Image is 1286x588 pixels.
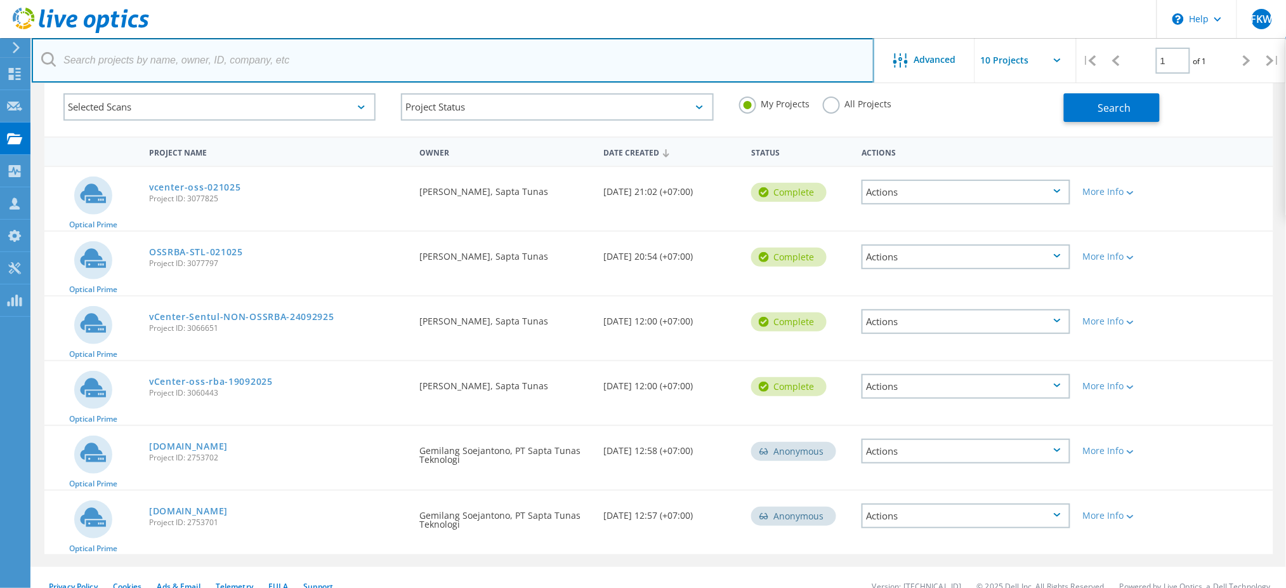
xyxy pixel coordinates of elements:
[149,195,407,203] span: Project ID: 3077825
[598,426,745,468] div: [DATE] 12:58 (+07:00)
[914,55,956,64] span: Advanced
[413,361,598,403] div: [PERSON_NAME], Sapta Tunas
[1250,14,1272,24] span: FKW
[1083,446,1169,455] div: More Info
[69,545,117,552] span: Optical Prime
[413,167,598,209] div: [PERSON_NAME], Sapta Tunas
[598,361,745,403] div: [DATE] 12:00 (+07:00)
[751,377,827,396] div: Complete
[32,38,874,83] input: Search projects by name, owner, ID, company, etc
[69,351,117,358] span: Optical Prime
[1260,38,1286,83] div: |
[1077,38,1103,83] div: |
[862,180,1070,204] div: Actions
[823,97,892,109] label: All Projects
[751,248,827,267] div: Complete
[1083,317,1169,326] div: More Info
[598,232,745,274] div: [DATE] 20:54 (+07:00)
[1098,101,1131,115] span: Search
[1083,252,1169,261] div: More Info
[69,415,117,423] span: Optical Prime
[862,504,1070,528] div: Actions
[13,27,149,36] a: Live Optics Dashboard
[149,260,407,267] span: Project ID: 3077797
[745,140,855,163] div: Status
[1193,56,1207,67] span: of 1
[1172,13,1184,25] svg: \n
[1083,382,1169,391] div: More Info
[149,454,407,462] span: Project ID: 2753702
[862,374,1070,399] div: Actions
[149,442,228,451] a: [DOMAIN_NAME]
[751,183,827,202] div: Complete
[149,324,407,332] span: Project ID: 3066651
[149,389,407,397] span: Project ID: 3060443
[149,377,273,386] a: vCenter-oss-rba-19092025
[401,93,713,121] div: Project Status
[413,426,598,477] div: Gemilang Soejantono, PT Sapta Tunas Teknologi
[598,491,745,533] div: [DATE] 12:57 (+07:00)
[69,286,117,293] span: Optical Prime
[69,480,117,488] span: Optical Prime
[143,140,413,163] div: Project Name
[598,140,745,164] div: Date Created
[1064,93,1160,122] button: Search
[862,309,1070,334] div: Actions
[855,140,1077,163] div: Actions
[149,519,407,526] span: Project ID: 2753701
[739,97,810,109] label: My Projects
[63,93,376,121] div: Selected Scans
[413,232,598,274] div: [PERSON_NAME], Sapta Tunas
[1083,511,1169,520] div: More Info
[862,244,1070,269] div: Actions
[751,442,836,461] div: Anonymous
[149,183,241,192] a: vcenter-oss-021025
[413,140,598,163] div: Owner
[149,507,228,516] a: [DOMAIN_NAME]
[413,297,598,338] div: [PERSON_NAME], Sapta Tunas
[751,507,836,526] div: Anonymous
[751,312,827,331] div: Complete
[1083,187,1169,196] div: More Info
[862,439,1070,464] div: Actions
[149,312,334,321] a: vCenter-Sentul-NON-OSSRBA-24092925
[598,167,745,209] div: [DATE] 21:02 (+07:00)
[149,248,243,257] a: OSSRBA-STL-021025
[413,491,598,542] div: Gemilang Soejantono, PT Sapta Tunas Teknologi
[69,221,117,229] span: Optical Prime
[598,297,745,338] div: [DATE] 12:00 (+07:00)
